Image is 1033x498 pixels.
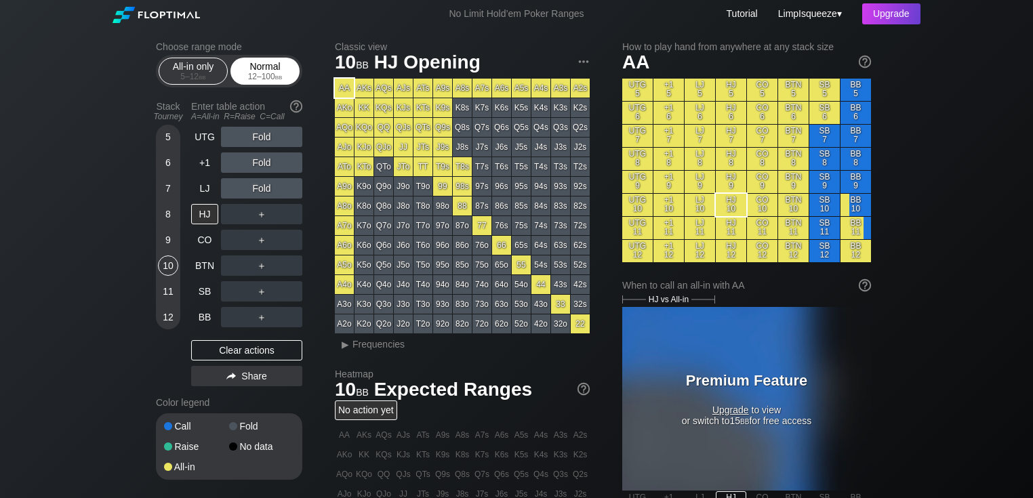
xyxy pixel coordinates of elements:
div: Upgrade [862,3,920,24]
div: ATs [413,79,432,98]
div: 42s [571,275,590,294]
div: BB 5 [840,79,871,101]
div: 63o [492,295,511,314]
div: KJo [355,138,373,157]
div: Q6o [374,236,393,255]
div: 66 [492,236,511,255]
div: A7o [335,216,354,235]
div: BB 6 [840,102,871,124]
img: help.32db89a4.svg [857,54,872,69]
div: BB 11 [840,217,871,239]
div: 84s [531,196,550,215]
div: AQo [335,118,354,137]
div: T3o [413,295,432,314]
div: CO 7 [747,125,777,147]
div: Fold [221,127,302,147]
div: ＋ [221,307,302,327]
div: T6o [413,236,432,255]
div: J7o [394,216,413,235]
div: A=All-in R=Raise C=Call [191,112,302,121]
div: ▸ [336,336,354,352]
div: 63s [551,236,570,255]
div: LJ 8 [685,148,715,170]
div: T5o [413,255,432,274]
div: BB 7 [840,125,871,147]
div: HJ 5 [716,79,746,101]
div: LJ [191,178,218,199]
div: 92s [571,177,590,196]
div: UTG 12 [622,240,653,262]
a: Tutorial [727,8,758,19]
div: ＋ [221,204,302,224]
div: 54s [531,255,550,274]
div: Q9s [433,118,452,137]
div: BTN 9 [778,171,809,193]
div: K2o [355,314,373,333]
div: J5o [394,255,413,274]
div: UTG 6 [622,102,653,124]
div: KTo [355,157,373,176]
div: +1 10 [653,194,684,216]
div: 76s [492,216,511,235]
div: LJ 11 [685,217,715,239]
div: A8s [453,79,472,98]
div: Enter table action [191,96,302,127]
div: SB 6 [809,102,840,124]
span: LimpIsqueeze [778,8,837,19]
div: UTG 11 [622,217,653,239]
div: J2o [394,314,413,333]
div: Raise [164,442,229,451]
div: Tourney [150,112,186,121]
div: T6s [492,157,511,176]
div: 97o [433,216,452,235]
div: KK [355,98,373,117]
div: HJ 6 [716,102,746,124]
div: LJ 7 [685,125,715,147]
div: 86o [453,236,472,255]
div: J2s [571,138,590,157]
div: 95o [433,255,452,274]
div: +1 11 [653,217,684,239]
div: K5o [355,255,373,274]
div: BB [191,307,218,327]
div: 72s [571,216,590,235]
div: Q6s [492,118,511,137]
div: A9o [335,177,354,196]
div: K9o [355,177,373,196]
div: 86s [492,196,511,215]
div: 99 [433,177,452,196]
div: A2s [571,79,590,98]
div: T9s [433,157,452,176]
div: Q5s [512,118,531,137]
div: Q7s [472,118,491,137]
div: KTs [413,98,432,117]
div: 94o [433,275,452,294]
img: Floptimal logo [113,7,199,23]
div: 7 [158,178,178,199]
div: BTN 8 [778,148,809,170]
div: +1 7 [653,125,684,147]
div: +1 5 [653,79,684,101]
div: 22 [571,314,590,333]
div: K6s [492,98,511,117]
img: help.32db89a4.svg [857,278,872,293]
div: J3o [394,295,413,314]
div: Fold [221,152,302,173]
div: Fold [229,421,294,431]
div: 85o [453,255,472,274]
div: A5s [512,79,531,98]
div: 92o [433,314,452,333]
div: 73o [472,295,491,314]
div: 98s [453,177,472,196]
span: AA [622,51,649,72]
div: A5o [335,255,354,274]
span: HJ Opening [372,52,483,75]
div: JTo [394,157,413,176]
div: 32s [571,295,590,314]
div: K4s [531,98,550,117]
div: AJs [394,79,413,98]
span: bb [356,56,369,71]
div: Q5o [374,255,393,274]
div: AA [335,79,354,98]
span: bb [199,72,206,81]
